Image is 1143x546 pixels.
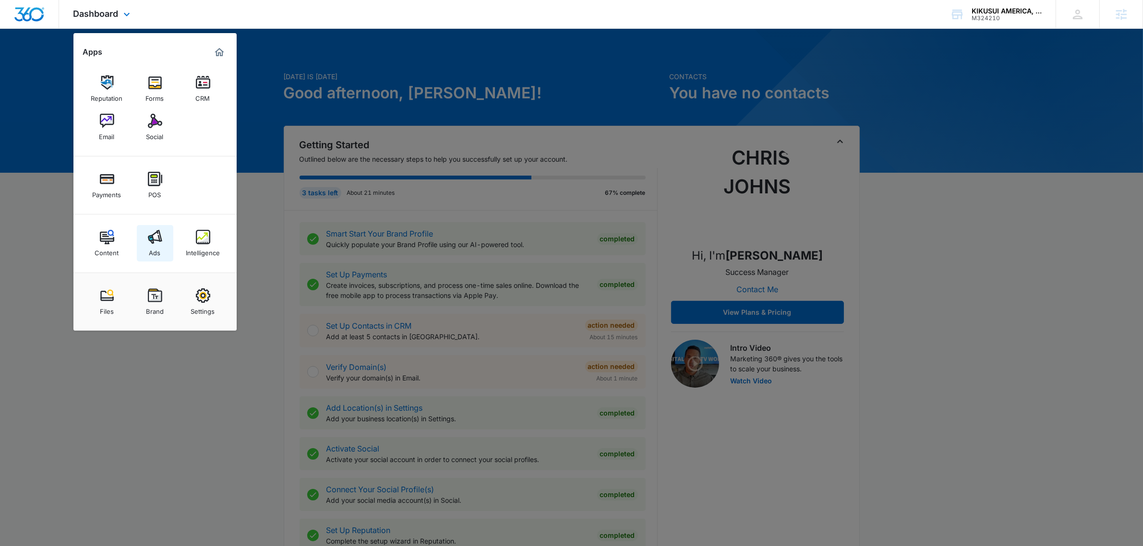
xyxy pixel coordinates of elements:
a: Forms [137,71,173,107]
div: Content [95,244,119,257]
div: account name [972,7,1042,15]
a: Email [89,109,125,145]
div: Social [146,128,164,141]
div: Files [100,303,114,315]
a: Settings [185,284,221,320]
div: Payments [93,186,121,199]
a: Intelligence [185,225,221,261]
div: Intelligence [186,244,220,257]
a: Content [89,225,125,261]
a: Files [89,284,125,320]
div: Reputation [91,90,123,102]
div: Forms [146,90,164,102]
div: Brand [146,303,164,315]
a: Reputation [89,71,125,107]
div: account id [972,15,1042,22]
a: Brand [137,284,173,320]
span: Dashboard [73,9,119,19]
a: CRM [185,71,221,107]
div: Email [99,128,115,141]
div: POS [149,186,161,199]
a: POS [137,167,173,203]
a: Ads [137,225,173,261]
a: Marketing 360® Dashboard [212,45,227,60]
div: Settings [191,303,215,315]
div: Ads [149,244,161,257]
a: Social [137,109,173,145]
a: Payments [89,167,125,203]
div: CRM [196,90,210,102]
h2: Apps [83,47,103,57]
